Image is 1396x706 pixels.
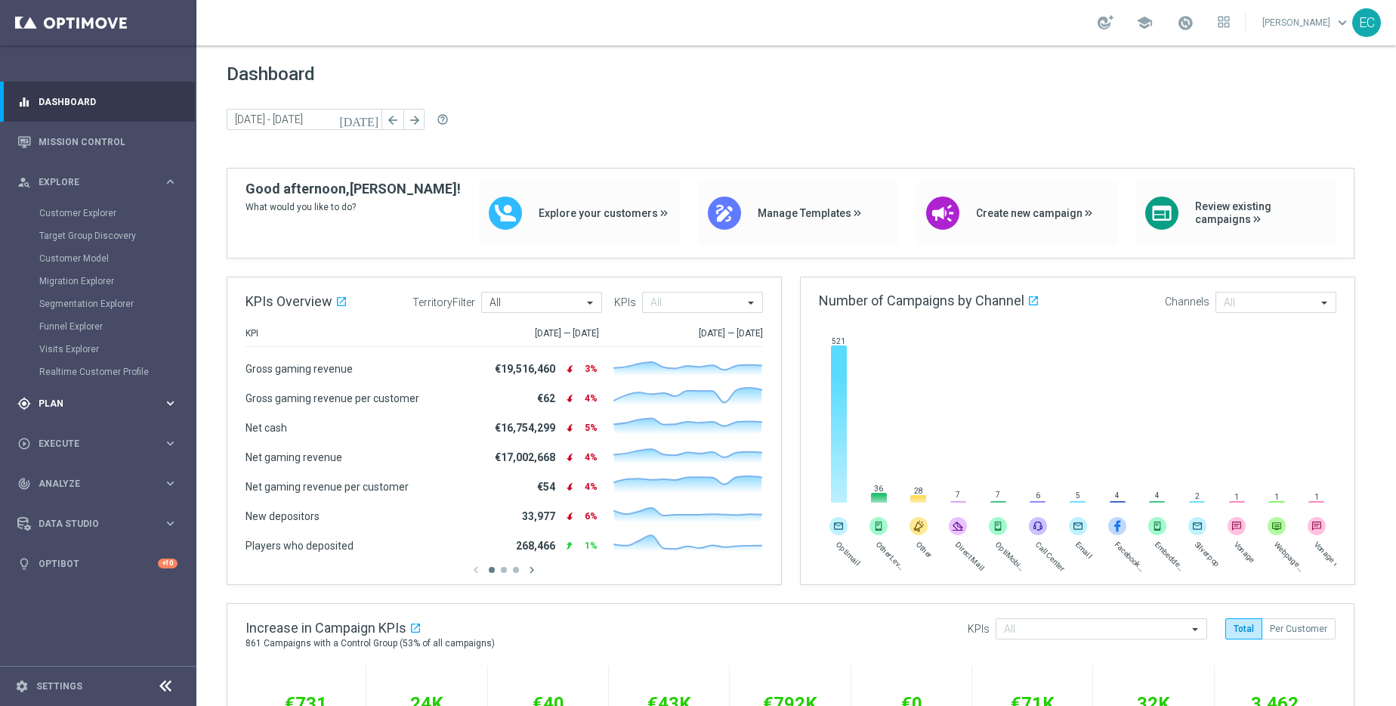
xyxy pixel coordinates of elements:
[39,320,157,333] a: Funnel Explorer
[17,478,178,490] button: track_changes Analyze keyboard_arrow_right
[39,343,157,355] a: Visits Explorer
[39,82,178,122] a: Dashboard
[39,315,195,338] div: Funnel Explorer
[17,176,178,188] button: person_search Explore keyboard_arrow_right
[163,476,178,491] i: keyboard_arrow_right
[39,202,195,224] div: Customer Explorer
[17,437,31,451] i: play_circle_outline
[17,397,163,410] div: Plan
[17,397,31,410] i: gps_fixed
[17,477,163,491] div: Analyze
[17,175,31,189] i: person_search
[39,439,163,448] span: Execute
[17,438,178,450] button: play_circle_outline Execute keyboard_arrow_right
[39,122,178,162] a: Mission Control
[39,230,157,242] a: Target Group Discovery
[17,518,178,530] button: Data Studio keyboard_arrow_right
[17,477,31,491] i: track_changes
[17,437,163,451] div: Execute
[17,543,178,584] div: Optibot
[39,338,195,361] div: Visits Explorer
[17,175,163,189] div: Explore
[163,516,178,531] i: keyboard_arrow_right
[1261,11,1352,34] a: [PERSON_NAME]keyboard_arrow_down
[39,207,157,219] a: Customer Explorer
[17,95,31,109] i: equalizer
[163,396,178,410] i: keyboard_arrow_right
[39,543,158,584] a: Optibot
[1352,8,1381,37] div: EC
[39,361,195,383] div: Realtime Customer Profile
[39,252,157,265] a: Customer Model
[39,224,195,247] div: Target Group Discovery
[1334,14,1351,31] span: keyboard_arrow_down
[39,247,195,270] div: Customer Model
[39,293,195,315] div: Segmentation Explorer
[158,559,178,568] div: +10
[36,682,82,691] a: Settings
[163,436,178,451] i: keyboard_arrow_right
[17,517,163,531] div: Data Studio
[17,136,178,148] button: Mission Control
[39,519,163,528] span: Data Studio
[39,366,157,378] a: Realtime Customer Profile
[39,178,163,187] span: Explore
[39,270,195,293] div: Migration Explorer
[39,275,157,287] a: Migration Explorer
[17,96,178,108] button: equalizer Dashboard
[39,298,157,310] a: Segmentation Explorer
[39,399,163,408] span: Plan
[17,82,178,122] div: Dashboard
[15,680,29,693] i: settings
[17,557,31,571] i: lightbulb
[1136,14,1153,31] span: school
[17,398,178,410] button: gps_fixed Plan keyboard_arrow_right
[39,479,163,488] span: Analyze
[17,558,178,570] button: lightbulb Optibot +10
[17,122,178,162] div: Mission Control
[163,175,178,189] i: keyboard_arrow_right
